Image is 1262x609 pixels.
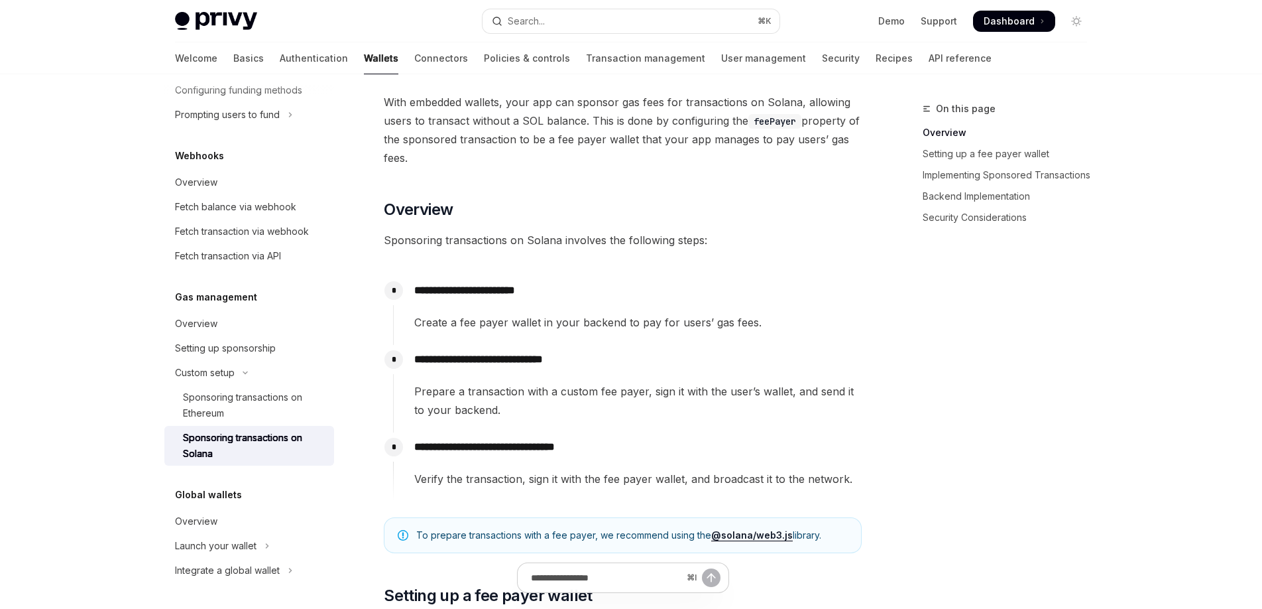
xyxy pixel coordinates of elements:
span: ⌘ K [758,16,772,27]
div: Overview [175,513,217,529]
span: Dashboard [984,15,1035,28]
code: feePayer [748,114,801,129]
div: Search... [508,13,545,29]
a: Overview [164,509,334,533]
a: Backend Implementation [923,186,1098,207]
div: Custom setup [175,365,235,381]
a: Sponsoring transactions on Solana [164,426,334,466]
div: Overview [175,316,217,332]
span: To prepare transactions with a fee payer, we recommend using the library. [416,529,848,542]
div: Fetch balance via webhook [175,199,296,215]
a: API reference [929,42,992,74]
a: Dashboard [973,11,1055,32]
a: Welcome [175,42,217,74]
a: Recipes [876,42,913,74]
a: Overview [164,170,334,194]
img: light logo [175,12,257,31]
a: Setting up sponsorship [164,336,334,360]
a: Support [921,15,957,28]
a: Authentication [280,42,348,74]
span: Overview [384,199,453,220]
div: Fetch transaction via API [175,248,281,264]
a: Connectors [414,42,468,74]
div: Prompting users to fund [175,107,280,123]
a: Wallets [364,42,398,74]
button: Toggle Integrate a global wallet section [164,559,334,582]
a: Transaction management [586,42,705,74]
div: Setting up sponsorship [175,340,276,356]
a: Overview [164,312,334,336]
div: Launch your wallet [175,538,257,554]
span: Create a fee payer wallet in your backend to pay for users’ gas fees. [414,313,861,332]
h5: Gas management [175,289,257,305]
a: User management [721,42,806,74]
button: Toggle dark mode [1066,11,1087,32]
span: Verify the transaction, sign it with the fee payer wallet, and broadcast it to the network. [414,470,861,488]
span: With embedded wallets, your app can sponsor gas fees for transactions on Solana, allowing users t... [384,93,862,167]
a: Demo [878,15,905,28]
span: Sponsoring transactions on Solana involves the following steps: [384,231,862,249]
div: Sponsoring transactions on Ethereum [183,389,326,421]
a: Security [822,42,860,74]
svg: Note [398,530,408,541]
a: Fetch transaction via webhook [164,220,334,243]
a: @solana/web3.js [711,529,793,541]
span: Prepare a transaction with a custom fee payer, sign it with the user’s wallet, and send it to you... [414,382,861,419]
div: Fetch transaction via webhook [175,224,309,239]
button: Toggle Prompting users to fund section [164,103,334,127]
a: Implementing Sponsored Transactions [923,165,1098,186]
a: Overview [923,122,1098,143]
a: Setting up a fee payer wallet [923,143,1098,165]
button: Open search [483,9,779,33]
div: Sponsoring transactions on Solana [183,430,326,462]
button: Send message [702,569,720,587]
h5: Global wallets [175,487,242,503]
span: On this page [936,101,996,117]
input: Ask a question... [531,563,681,592]
a: Security Considerations [923,207,1098,228]
button: Toggle Launch your wallet section [164,534,334,558]
a: Basics [233,42,264,74]
button: Toggle Custom setup section [164,361,334,385]
a: Sponsoring transactions on Ethereum [164,385,334,425]
div: Integrate a global wallet [175,563,280,578]
div: Overview [175,174,217,190]
a: Fetch balance via webhook [164,195,334,219]
a: Policies & controls [484,42,570,74]
a: Fetch transaction via API [164,244,334,268]
h5: Webhooks [175,148,224,164]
